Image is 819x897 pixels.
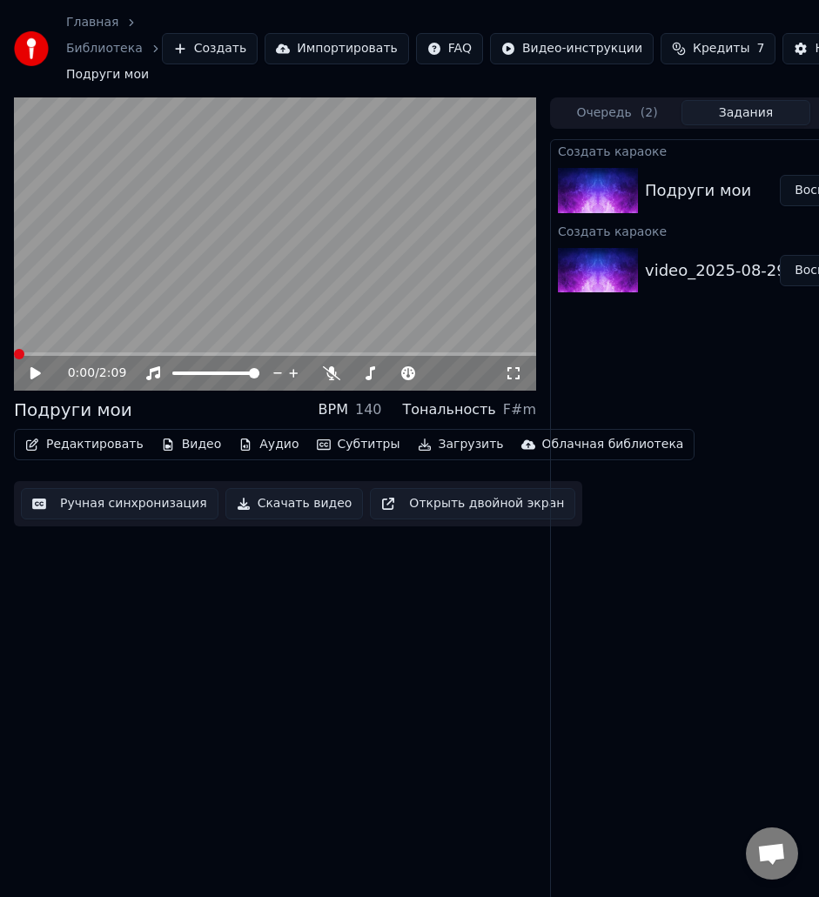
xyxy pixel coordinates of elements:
[416,33,483,64] button: FAQ
[66,66,149,84] span: Подруги мои
[154,432,229,457] button: Видео
[411,432,511,457] button: Загрузить
[18,432,151,457] button: Редактировать
[693,40,749,57] span: Кредиты
[99,365,126,382] span: 2:09
[68,365,95,382] span: 0:00
[265,33,409,64] button: Импортировать
[232,432,305,457] button: Аудио
[403,399,496,420] div: Тональность
[14,398,132,422] div: Подруги мои
[645,178,751,203] div: Подруги мои
[68,365,110,382] div: /
[641,104,658,122] span: ( 2 )
[66,14,118,31] a: Главная
[542,436,684,453] div: Облачная библиотека
[681,100,810,125] button: Задания
[319,399,348,420] div: BPM
[66,14,162,84] nav: breadcrumb
[490,33,654,64] button: Видео-инструкции
[756,40,764,57] span: 7
[355,399,382,420] div: 140
[661,33,775,64] button: Кредиты7
[746,827,798,880] a: Открытый чат
[503,399,536,420] div: F#m
[21,488,218,519] button: Ручная синхронизация
[310,432,407,457] button: Субтитры
[162,33,258,64] button: Создать
[370,488,575,519] button: Открыть двойной экран
[225,488,364,519] button: Скачать видео
[14,31,49,66] img: youka
[553,100,681,125] button: Очередь
[66,40,143,57] a: Библиотека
